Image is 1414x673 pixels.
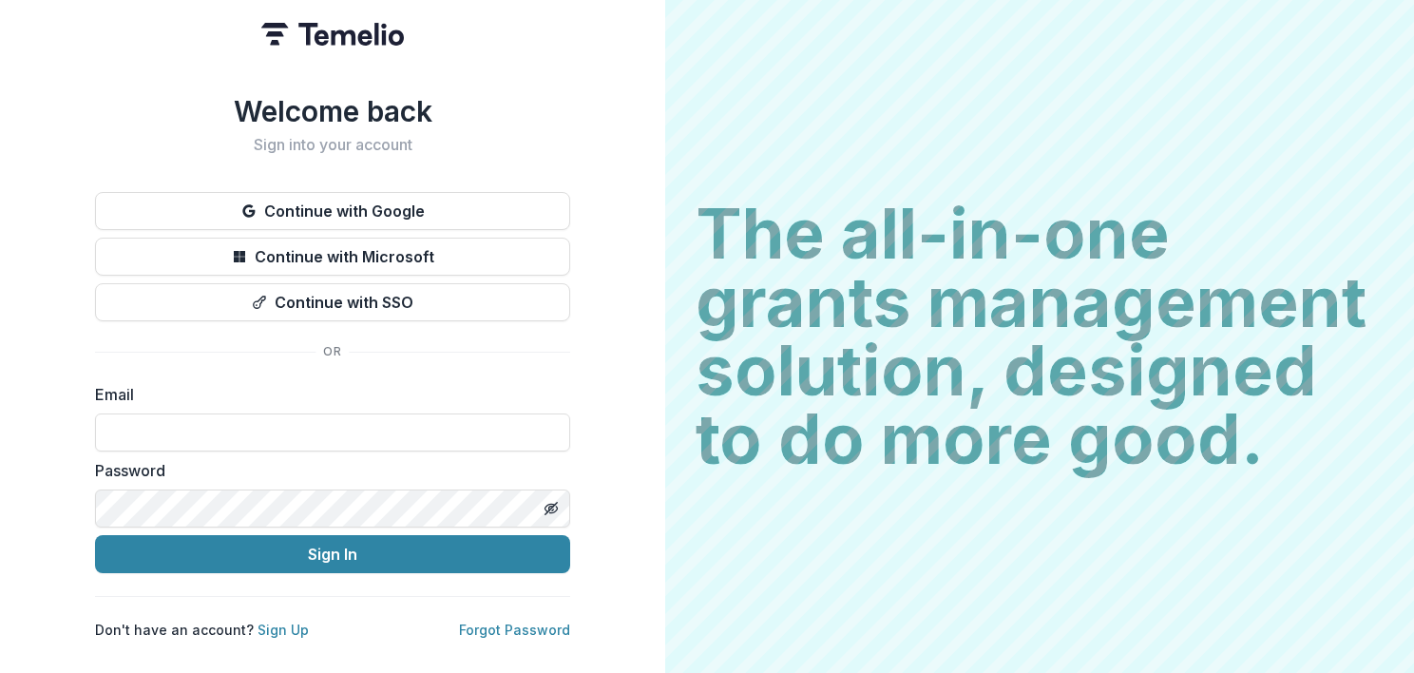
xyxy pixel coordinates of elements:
label: Email [95,383,559,406]
button: Toggle password visibility [536,493,566,524]
img: Temelio [261,23,404,46]
h2: Sign into your account [95,136,570,154]
button: Continue with SSO [95,283,570,321]
h1: Welcome back [95,94,570,128]
a: Sign Up [258,622,309,638]
a: Forgot Password [459,622,570,638]
p: Don't have an account? [95,620,309,640]
button: Continue with Microsoft [95,238,570,276]
button: Continue with Google [95,192,570,230]
button: Sign In [95,535,570,573]
label: Password [95,459,559,482]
